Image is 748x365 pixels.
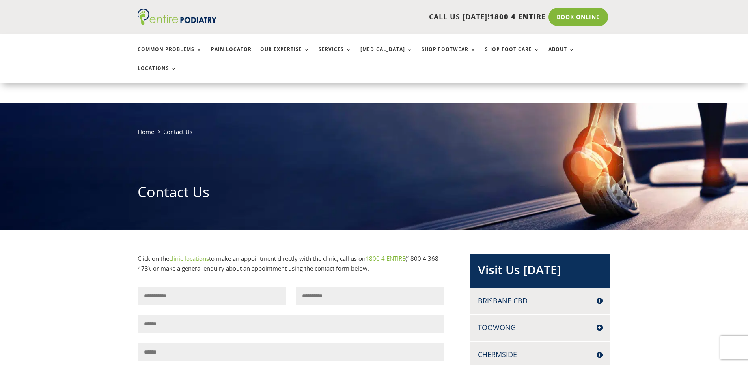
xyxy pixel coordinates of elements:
a: Entire Podiatry [138,19,216,27]
a: Shop Foot Care [485,47,540,64]
a: Services [319,47,352,64]
a: Our Expertise [260,47,310,64]
img: logo (1) [138,9,216,25]
h4: Toowong [478,323,603,333]
a: Book Online [548,8,608,26]
p: CALL US [DATE]! [247,12,546,22]
a: clinic locations [169,254,209,262]
span: 1800 4 ENTIRE [490,12,546,21]
h4: Chermside [478,350,603,359]
a: Common Problems [138,47,202,64]
h1: Contact Us [138,182,611,206]
nav: breadcrumb [138,126,611,143]
a: 1800 4 ENTIRE [366,254,405,262]
a: Locations [138,66,177,83]
a: Shop Footwear [422,47,476,64]
h4: Brisbane CBD [478,296,603,306]
a: About [548,47,575,64]
h2: Visit Us [DATE] [478,262,603,282]
a: [MEDICAL_DATA] [360,47,413,64]
span: Contact Us [163,128,192,135]
a: Home [138,128,154,135]
p: Click on the to make an appointment directly with the clinic, call us on (1800 4 368 473), or mak... [138,254,444,274]
a: Pain Locator [211,47,252,64]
